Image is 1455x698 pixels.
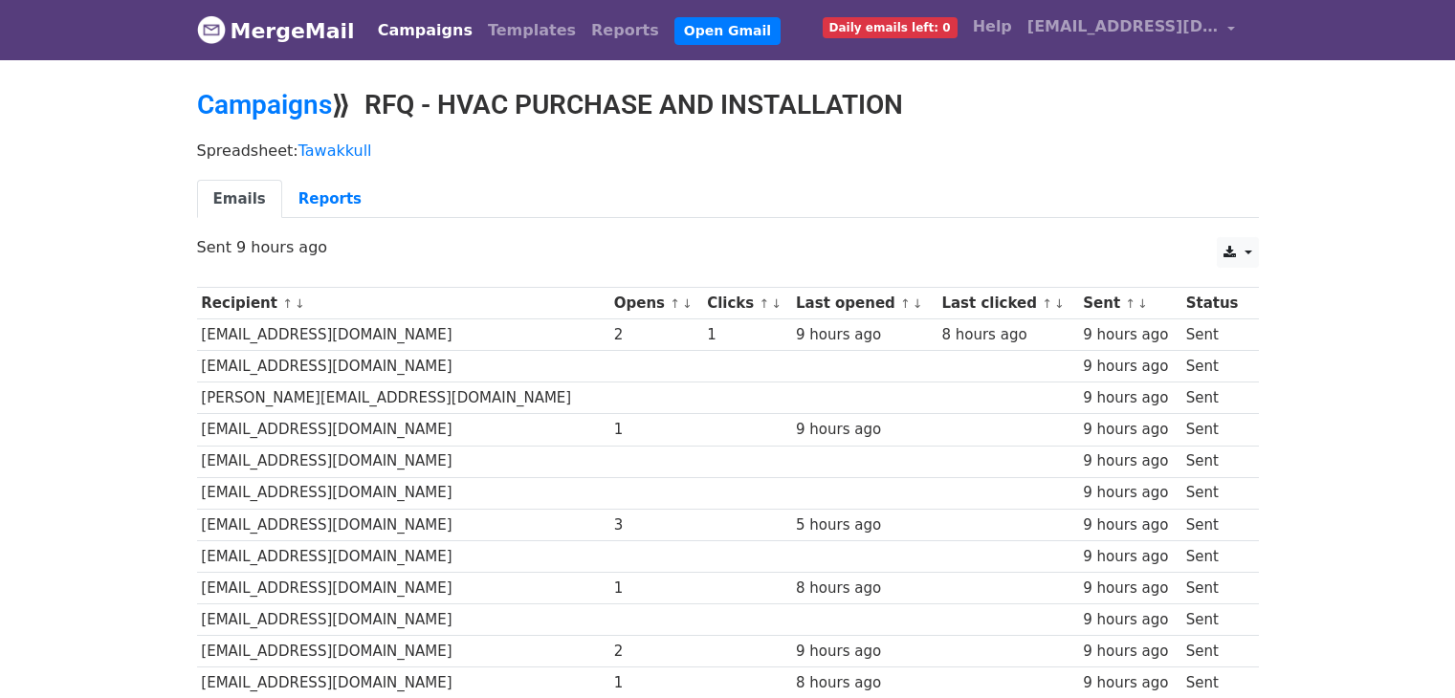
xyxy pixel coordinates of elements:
a: ↑ [900,296,911,311]
a: ↓ [913,296,923,311]
th: Last opened [791,288,937,319]
td: [EMAIL_ADDRESS][DOMAIN_NAME] [197,636,609,667]
a: Reports [282,180,378,219]
td: [EMAIL_ADDRESS][DOMAIN_NAME] [197,604,609,636]
td: Sent [1181,540,1248,572]
div: 9 hours ago [1083,419,1177,441]
div: 5 hours ago [796,514,933,536]
td: [PERSON_NAME][EMAIL_ADDRESS][DOMAIN_NAME] [197,382,609,414]
a: MergeMail [197,11,355,51]
p: Spreadsheet: [197,141,1259,161]
a: Reports [584,11,667,50]
div: 9 hours ago [1083,324,1177,346]
th: Clicks [702,288,791,319]
td: [EMAIL_ADDRESS][DOMAIN_NAME] [197,319,609,351]
div: 3 [614,514,698,536]
td: Sent [1181,509,1248,540]
div: 9 hours ago [1083,482,1177,504]
div: 9 hours ago [1083,514,1177,536]
th: Sent [1078,288,1180,319]
div: 9 hours ago [1083,356,1177,378]
a: [EMAIL_ADDRESS][DOMAIN_NAME] [1020,8,1244,53]
p: Sent 9 hours ago [197,237,1259,257]
th: Status [1181,288,1248,319]
td: Sent [1181,446,1248,477]
div: 9 hours ago [796,641,933,663]
div: 1 [614,419,698,441]
a: ↑ [759,296,769,311]
td: [EMAIL_ADDRESS][DOMAIN_NAME] [197,572,609,603]
div: 8 hours ago [796,672,933,694]
th: Last clicked [937,288,1079,319]
div: 2 [614,641,698,663]
div: 9 hours ago [1083,450,1177,472]
div: 9 hours ago [1083,641,1177,663]
td: Sent [1181,414,1248,446]
td: Sent [1181,636,1248,667]
td: Sent [1181,604,1248,636]
h2: ⟫ RFQ - HVAC PURCHASE AND INSTALLATION [197,89,1259,121]
td: [EMAIL_ADDRESS][DOMAIN_NAME] [197,509,609,540]
td: Sent [1181,351,1248,382]
div: 9 hours ago [796,419,933,441]
a: ↑ [1125,296,1135,311]
a: ↑ [670,296,680,311]
td: Sent [1181,382,1248,414]
a: ↑ [1042,296,1052,311]
td: Sent [1181,319,1248,351]
a: ↓ [1137,296,1148,311]
div: 9 hours ago [1083,609,1177,631]
div: 9 hours ago [1083,672,1177,694]
td: Sent [1181,572,1248,603]
td: [EMAIL_ADDRESS][DOMAIN_NAME] [197,414,609,446]
a: ↓ [295,296,305,311]
a: ↓ [682,296,693,311]
a: Open Gmail [674,17,781,45]
a: ↓ [771,296,782,311]
a: ↓ [1054,296,1065,311]
img: MergeMail logo [197,15,226,44]
a: Campaigns [370,11,480,50]
a: ↑ [282,296,293,311]
div: 9 hours ago [1083,546,1177,568]
div: 8 hours ago [941,324,1073,346]
td: [EMAIL_ADDRESS][DOMAIN_NAME] [197,446,609,477]
span: Daily emails left: 0 [823,17,958,38]
td: [EMAIL_ADDRESS][DOMAIN_NAME] [197,540,609,572]
div: 2 [614,324,698,346]
th: Recipient [197,288,609,319]
a: Help [965,8,1020,46]
td: [EMAIL_ADDRESS][DOMAIN_NAME] [197,477,609,509]
div: 8 hours ago [796,578,933,600]
th: Opens [609,288,702,319]
td: Sent [1181,477,1248,509]
div: 1 [614,672,698,694]
div: 1 [707,324,786,346]
div: 9 hours ago [796,324,933,346]
div: 9 hours ago [1083,387,1177,409]
a: Daily emails left: 0 [815,8,965,46]
a: Templates [480,11,584,50]
div: 1 [614,578,698,600]
a: Emails [197,180,282,219]
a: Tawakkull [298,142,372,160]
div: 9 hours ago [1083,578,1177,600]
td: [EMAIL_ADDRESS][DOMAIN_NAME] [197,351,609,382]
span: [EMAIL_ADDRESS][DOMAIN_NAME] [1027,15,1219,38]
a: Campaigns [197,89,332,120]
